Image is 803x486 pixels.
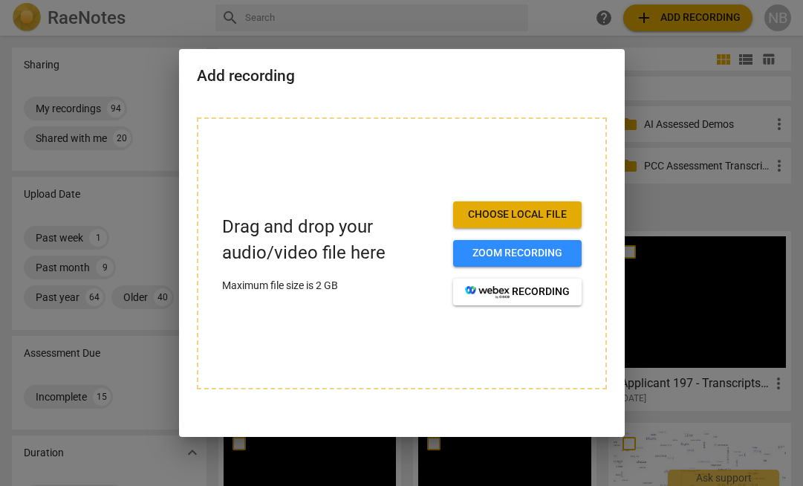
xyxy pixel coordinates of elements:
h2: Add recording [197,67,607,85]
button: Zoom recording [453,240,582,267]
span: recording [465,285,570,299]
span: Choose local file [465,207,570,222]
p: Drag and drop your audio/video file here [222,214,441,266]
button: recording [453,279,582,305]
span: Zoom recording [465,246,570,261]
button: Choose local file [453,201,582,228]
p: Maximum file size is 2 GB [222,278,441,294]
